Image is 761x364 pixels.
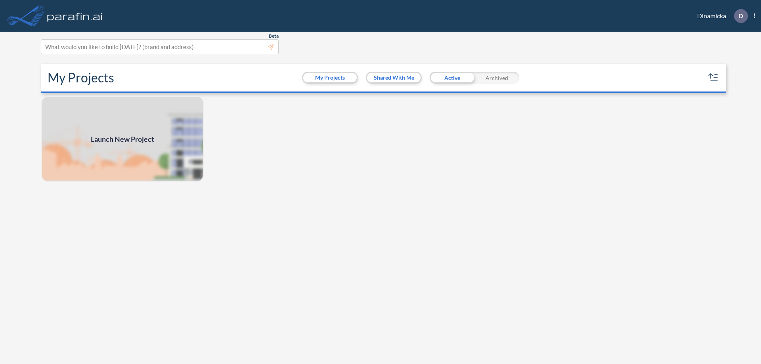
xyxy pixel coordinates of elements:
[738,12,743,19] p: D
[707,71,720,84] button: sort
[474,72,519,84] div: Archived
[367,73,421,82] button: Shared With Me
[269,33,279,39] span: Beta
[303,73,357,82] button: My Projects
[91,134,154,145] span: Launch New Project
[41,96,204,182] a: Launch New Project
[48,70,114,85] h2: My Projects
[685,9,755,23] div: Dinamicka
[46,8,104,24] img: logo
[41,96,204,182] img: add
[430,72,474,84] div: Active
